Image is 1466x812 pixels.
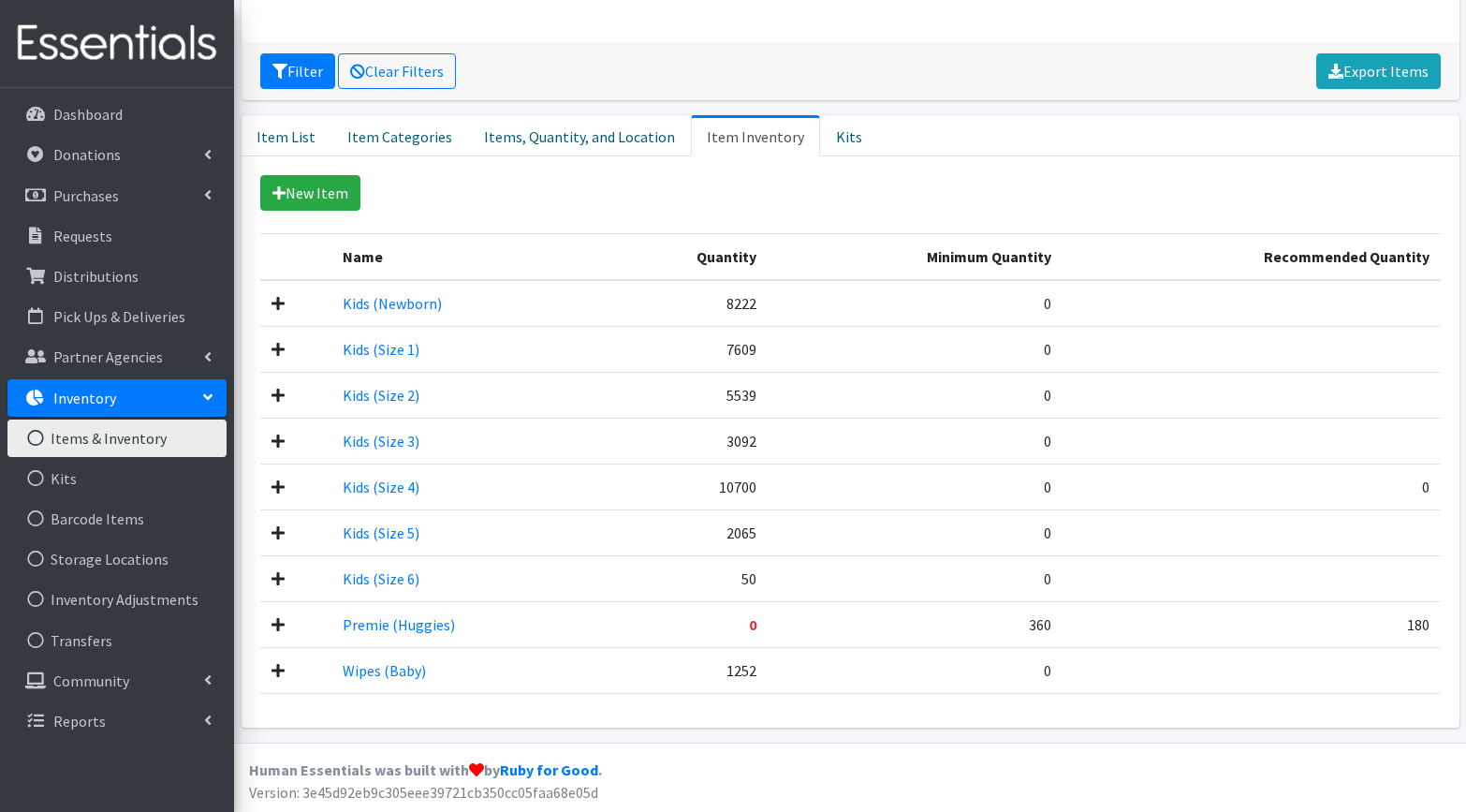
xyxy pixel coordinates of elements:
[7,702,227,740] a: Reports
[343,386,419,405] a: Kids (Size 2)
[768,326,1063,372] td: 0
[249,760,602,779] strong: Human Essentials was built with by .
[343,432,419,450] a: Kids (Size 3)
[331,233,602,280] th: Name
[7,581,227,618] a: Inventory Adjustments
[1316,53,1441,89] a: Export Items
[53,347,163,366] p: Partner Agencies
[53,145,121,164] p: Donations
[602,372,768,418] td: 5539
[1063,464,1441,509] td: 0
[53,186,119,205] p: Purchases
[7,298,227,335] a: Pick Ups & Deliveries
[343,294,442,313] a: Kids (Newborn)
[343,340,419,359] a: Kids (Size 1)
[1063,233,1441,280] th: Recommended Quantity
[242,115,331,156] a: Item List
[7,258,227,295] a: Distributions
[602,280,768,327] td: 8222
[602,555,768,601] td: 50
[7,338,227,376] a: Partner Agencies
[768,464,1063,509] td: 0
[343,524,419,542] a: Kids (Size 5)
[7,460,227,497] a: Kits
[468,115,691,156] a: Items, Quantity, and Location
[602,326,768,372] td: 7609
[7,12,227,75] img: HumanEssentials
[768,280,1063,327] td: 0
[53,227,112,245] p: Requests
[768,233,1063,280] th: Minimum Quantity
[768,509,1063,555] td: 0
[7,500,227,538] a: Barcode Items
[260,53,335,89] button: Filter
[343,661,426,680] a: Wipes (Baby)
[7,379,227,417] a: Inventory
[602,647,768,693] td: 1252
[7,136,227,173] a: Donations
[500,760,598,779] a: Ruby for Good
[768,647,1063,693] td: 0
[331,115,468,156] a: Item Categories
[602,601,768,647] td: 0
[602,233,768,280] th: Quantity
[343,569,419,588] a: Kids (Size 6)
[691,115,820,156] a: Item Inventory
[7,622,227,659] a: Transfers
[602,509,768,555] td: 2065
[53,267,139,286] p: Distributions
[53,672,129,690] p: Community
[768,372,1063,418] td: 0
[338,53,456,89] a: Clear Filters
[249,783,598,802] span: Version: 3e45d92eb9c305eee39721cb350cc05faa68e05d
[1063,601,1441,647] td: 180
[343,478,419,496] a: Kids (Size 4)
[53,712,106,731] p: Reports
[53,389,116,407] p: Inventory
[7,420,227,457] a: Items & Inventory
[53,105,123,124] p: Dashboard
[602,418,768,464] td: 3092
[768,418,1063,464] td: 0
[7,217,227,255] a: Requests
[53,307,185,326] p: Pick Ups & Deliveries
[7,540,227,578] a: Storage Locations
[602,464,768,509] td: 10700
[768,555,1063,601] td: 0
[260,175,360,211] a: New Item
[7,662,227,700] a: Community
[7,96,227,133] a: Dashboard
[820,115,878,156] a: Kits
[768,601,1063,647] td: 360
[7,177,227,214] a: Purchases
[343,615,455,634] a: Premie (Huggies)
